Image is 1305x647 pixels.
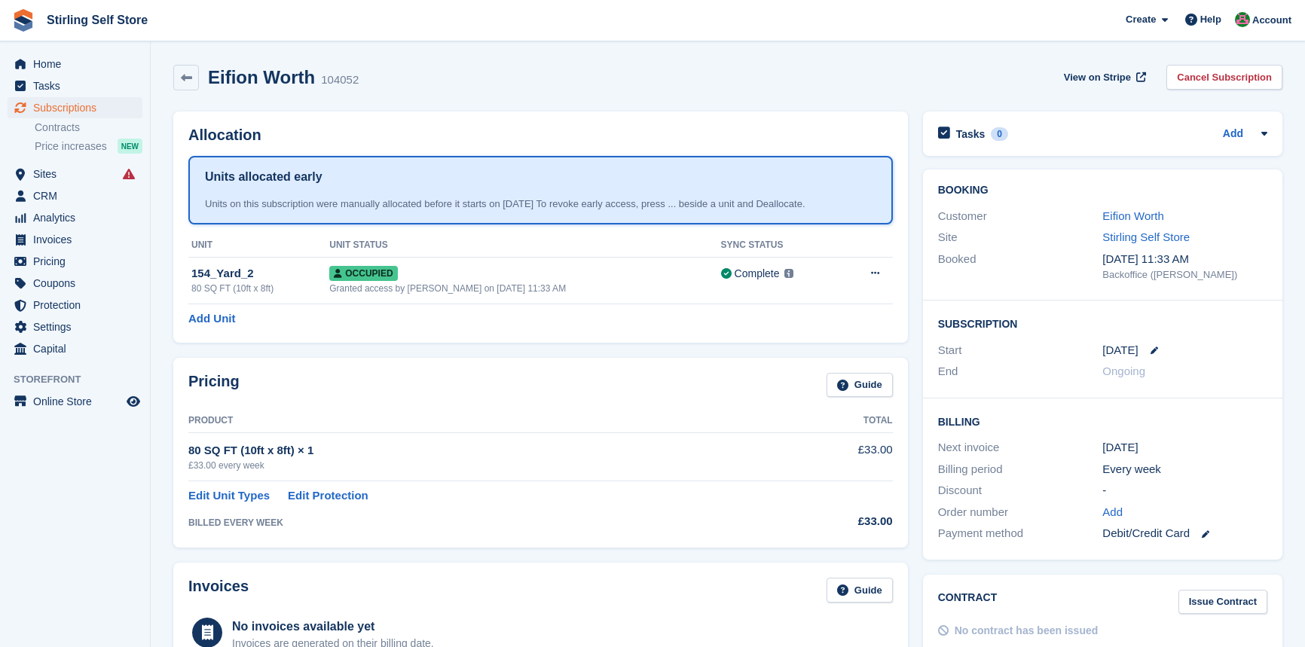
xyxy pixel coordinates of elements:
a: Stirling Self Store [1102,230,1190,243]
div: No invoices available yet [232,618,434,636]
a: Guide [827,373,893,398]
span: Occupied [329,266,397,281]
div: 104052 [321,72,359,89]
a: Edit Unit Types [188,487,270,505]
div: - [1102,482,1267,499]
a: View on Stripe [1058,65,1149,90]
span: Help [1200,12,1221,27]
span: Protection [33,295,124,316]
th: Product [188,409,779,433]
span: Home [33,53,124,75]
div: Payment method [938,525,1103,542]
h2: Subscription [938,316,1267,331]
a: Add [1223,126,1243,143]
a: menu [8,97,142,118]
h2: Invoices [188,578,249,603]
a: Issue Contract [1178,590,1267,615]
span: Subscriptions [33,97,124,118]
a: Cancel Subscription [1166,65,1282,90]
h2: Contract [938,590,998,615]
a: menu [8,75,142,96]
div: 80 SQ FT (10ft x 8ft) × 1 [188,442,779,459]
div: Next invoice [938,439,1103,456]
div: Customer [938,208,1103,225]
img: icon-info-grey-7440780725fd019a000dd9b08b2336e03edf1995a4989e88bcd33f0948082b44.svg [784,269,793,278]
a: menu [8,229,142,250]
span: Settings [33,316,124,337]
h2: Eifion Worth [208,67,315,87]
time: 2025-09-02 00:00:00 UTC [1102,342,1138,359]
span: Coupons [33,273,124,294]
div: Granted access by [PERSON_NAME] on [DATE] 11:33 AM [329,282,720,295]
span: Tasks [33,75,124,96]
div: Every week [1102,461,1267,478]
a: Guide [827,578,893,603]
div: £33.00 every week [188,459,779,472]
h2: Pricing [188,373,240,398]
h1: Units allocated early [205,168,322,186]
a: Edit Protection [288,487,368,505]
div: 154_Yard_2 [191,265,329,282]
div: Debit/Credit Card [1102,525,1267,542]
span: Invoices [33,229,124,250]
a: Price increases NEW [35,138,142,154]
div: Billing period [938,461,1103,478]
a: menu [8,185,142,206]
span: Capital [33,338,124,359]
div: Booked [938,251,1103,282]
a: Preview store [124,392,142,410]
a: menu [8,207,142,228]
img: Lucy [1235,12,1250,27]
h2: Allocation [188,127,893,144]
span: Sites [33,163,124,185]
a: Add Unit [188,310,235,328]
span: CRM [33,185,124,206]
div: End [938,363,1103,380]
div: Backoffice ([PERSON_NAME]) [1102,267,1267,282]
div: Complete [735,266,780,282]
span: Account [1252,13,1291,28]
a: menu [8,338,142,359]
div: Discount [938,482,1103,499]
a: menu [8,251,142,272]
a: menu [8,163,142,185]
span: Create [1126,12,1156,27]
div: Order number [938,504,1103,521]
a: Stirling Self Store [41,8,154,32]
th: Unit Status [329,233,720,258]
i: Smart entry sync failures have occurred [123,168,135,180]
div: 80 SQ FT (10ft x 8ft) [191,282,329,295]
h2: Tasks [956,127,986,141]
div: Start [938,342,1103,359]
a: menu [8,316,142,337]
div: £33.00 [779,513,893,530]
div: Site [938,229,1103,246]
a: menu [8,53,142,75]
td: £33.00 [779,433,893,481]
div: Units on this subscription were manually allocated before it starts on [DATE] To revoke early acc... [205,197,876,212]
div: 0 [991,127,1008,141]
th: Sync Status [721,233,841,258]
th: Total [779,409,893,433]
div: No contract has been issued [955,623,1099,639]
a: menu [8,391,142,412]
a: menu [8,295,142,316]
span: Online Store [33,391,124,412]
span: Pricing [33,251,124,272]
img: stora-icon-8386f47178a22dfd0bd8f6a31ec36ba5ce8667c1dd55bd0f319d3a0aa187defe.svg [12,9,35,32]
span: Analytics [33,207,124,228]
span: Ongoing [1102,365,1145,377]
span: Storefront [14,372,150,387]
a: Eifion Worth [1102,209,1163,222]
div: [DATE] [1102,439,1267,456]
a: menu [8,273,142,294]
a: Contracts [35,121,142,135]
span: View on Stripe [1064,70,1131,85]
h2: Billing [938,414,1267,429]
h2: Booking [938,185,1267,197]
a: Add [1102,504,1123,521]
div: NEW [118,139,142,154]
div: BILLED EVERY WEEK [188,516,779,530]
div: [DATE] 11:33 AM [1102,251,1267,268]
th: Unit [188,233,329,258]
